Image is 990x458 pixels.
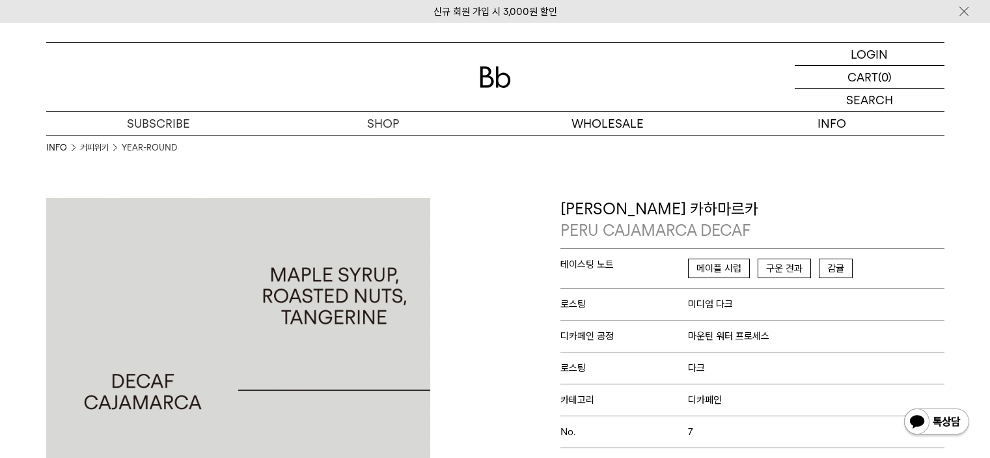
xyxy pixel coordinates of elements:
[688,259,750,278] span: 메이플 시럽
[720,112,944,135] p: INFO
[271,112,495,135] a: SHOP
[851,43,888,65] p: LOGIN
[560,298,689,310] span: 로스팅
[560,362,689,374] span: 로스팅
[560,259,689,270] span: 테이스팅 노트
[795,43,944,66] a: LOGIN
[688,426,693,438] span: 7
[433,6,557,18] a: 신규 회원 가입 시 3,000원 할인
[688,298,733,310] span: 미디엄 다크
[688,330,769,342] span: 마운틴 워터 프로세스
[847,66,878,88] p: CART
[758,259,811,278] span: 구운 견과
[560,394,689,406] span: 카테고리
[80,141,109,154] a: 커피위키
[819,259,853,278] span: 감귤
[480,66,511,88] img: 로고
[688,362,705,374] span: 다크
[122,141,177,154] a: YEAR-ROUND
[903,407,970,438] img: 카카오톡 채널 1:1 채팅 버튼
[46,112,271,135] a: SUBSCRIBE
[46,141,80,154] li: INFO
[560,330,689,342] span: 디카페인 공정
[688,394,722,406] span: 디카페인
[560,220,944,242] p: PERU CAJAMARCA DECAF
[795,66,944,89] a: CART (0)
[560,426,689,438] span: No.
[495,112,720,135] p: WHOLESALE
[878,66,892,88] p: (0)
[846,89,893,111] p: SEARCH
[560,198,944,242] p: [PERSON_NAME] 카하마르카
